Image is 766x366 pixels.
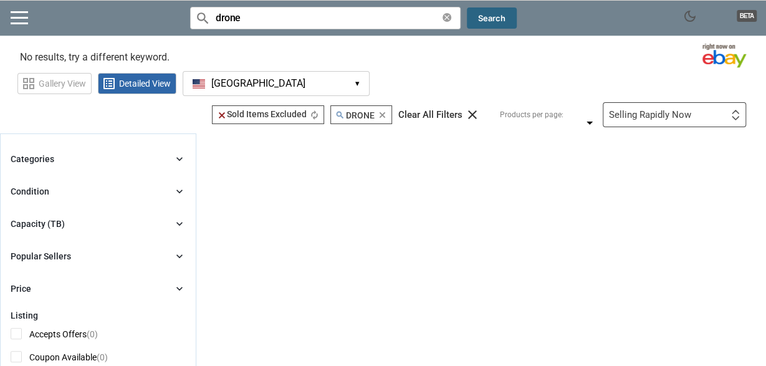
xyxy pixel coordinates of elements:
img: US Flag [193,79,205,89]
div: Price [11,282,31,295]
span: (0) [87,329,98,339]
div: Products per page: [500,111,563,118]
div: Selling Rapidly Now [609,110,691,120]
span: DRONE [335,110,375,120]
div: Condition [11,185,49,198]
div: Popular Sellers [11,250,71,262]
i: search [335,110,345,120]
span: Detailed View [119,79,171,88]
i: clear [378,110,387,120]
div: Clear All Filters [398,110,462,120]
span: BETA [737,10,757,22]
span: [GEOGRAPHIC_DATA] [211,78,305,89]
span: Accepts Offers [11,328,98,344]
span: (0) [97,352,108,362]
i: clear [443,13,451,22]
i: chevron_right [173,218,186,230]
i: chevron_right [173,282,186,295]
i: chevron_right [173,153,186,165]
button: [GEOGRAPHIC_DATA] ▾ [183,71,370,96]
i: clear [465,107,480,122]
button: Search [467,7,517,29]
span: Sold Items Excluded [217,109,307,119]
span: grid_view [21,76,36,91]
i: clear [217,110,227,120]
span: dark_mode [682,9,697,24]
div: Capacity (TB) [11,218,65,230]
div: Categories [11,153,54,165]
i: chevron_right [173,250,186,262]
input: Search for models [190,7,461,29]
div: Listing [11,311,186,320]
span: No results, try a different keyword. [20,52,170,62]
i: search [195,10,211,26]
span: ▾ [355,79,360,89]
span: list_alt [102,76,117,91]
i: chevron_right [173,185,186,198]
span: Gallery View [39,79,86,88]
i: autorenew [310,110,319,120]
